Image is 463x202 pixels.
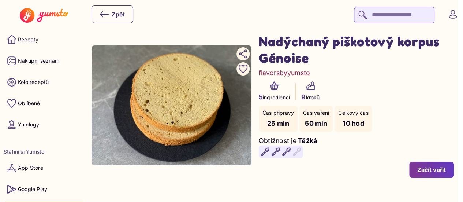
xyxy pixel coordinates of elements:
[409,162,454,178] button: Začít vařit
[4,148,84,155] li: Stáhni si Yumsto
[338,109,368,117] p: Celkový čas
[259,33,454,66] h1: Nadýchaný piškotový korpus Génoise
[301,93,306,101] span: 9
[259,136,296,146] p: Obtížnost je
[18,78,49,86] p: Kolo receptů
[4,73,84,91] a: Kolo receptů
[417,166,446,174] div: Začít vařit
[303,109,329,117] p: Čas vaření
[259,93,263,101] span: 5
[4,180,84,198] a: Google Play
[343,120,364,127] span: 10 hod
[18,57,59,65] p: Nákupní seznam
[18,36,38,43] p: Recepty
[18,186,47,193] p: Google Play
[259,68,310,78] a: flavorsbyyumsto
[18,121,39,128] p: Yumlogy
[298,137,317,144] span: Těžká
[305,120,327,127] span: 50 min
[92,45,251,165] img: undefined
[4,31,84,48] a: Recepty
[100,10,125,19] div: Zpět
[267,120,289,127] span: 25 min
[259,92,290,102] p: ingrediencí
[18,164,43,172] p: App Store
[262,109,294,117] p: Čas přípravy
[20,8,68,23] img: Yumsto logo
[4,95,84,112] a: Oblíbené
[4,116,84,133] a: Yumlogy
[4,52,84,70] a: Nákupní seznam
[92,5,133,23] button: Zpět
[18,100,40,107] p: Oblíbené
[4,159,84,177] a: App Store
[301,92,320,102] p: kroků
